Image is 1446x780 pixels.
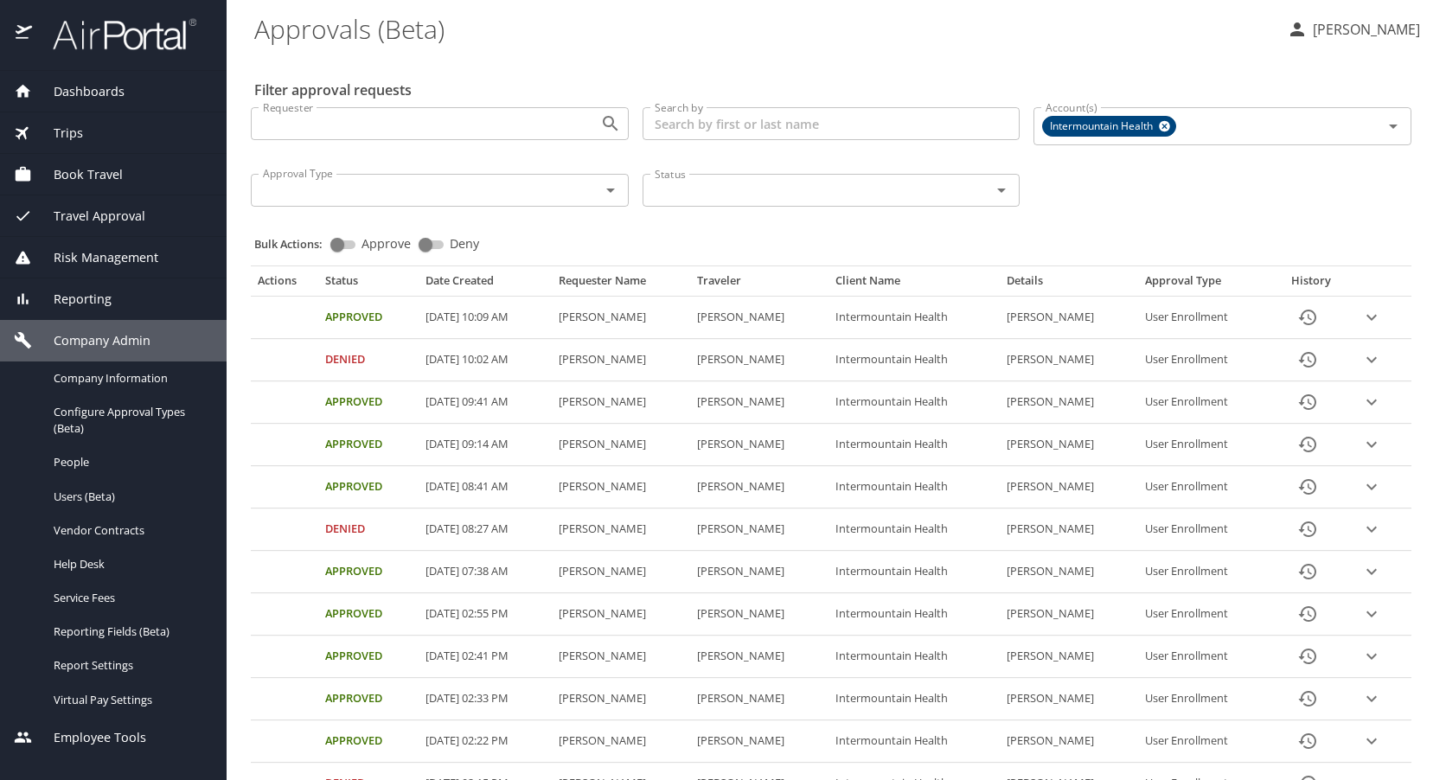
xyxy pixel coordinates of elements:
[54,454,206,470] span: People
[690,593,829,636] td: [PERSON_NAME]
[54,522,206,539] span: Vendor Contracts
[318,720,418,763] td: Approved
[643,107,1021,140] input: Search by first or last name
[690,508,829,551] td: [PERSON_NAME]
[1359,474,1385,500] button: expand row
[318,508,418,551] td: Denied
[1287,424,1328,465] button: History
[1359,728,1385,754] button: expand row
[690,636,829,678] td: [PERSON_NAME]
[1138,424,1271,466] td: User Enrollment
[1138,297,1271,339] td: User Enrollment
[1138,508,1271,551] td: User Enrollment
[552,297,690,339] td: [PERSON_NAME]
[690,339,829,381] td: [PERSON_NAME]
[552,339,690,381] td: [PERSON_NAME]
[552,381,690,424] td: [PERSON_NAME]
[1138,466,1271,508] td: User Enrollment
[54,556,206,572] span: Help Desk
[598,178,623,202] button: Open
[1287,551,1328,592] button: History
[1000,273,1138,296] th: Details
[419,508,552,551] td: [DATE] 08:27 AM
[552,678,690,720] td: [PERSON_NAME]
[829,678,1000,720] td: Intermountain Health
[318,424,418,466] td: Approved
[419,339,552,381] td: [DATE] 10:02 AM
[450,238,479,250] span: Deny
[32,331,150,350] span: Company Admin
[1287,508,1328,550] button: History
[32,728,146,747] span: Employee Tools
[1000,720,1138,763] td: [PERSON_NAME]
[54,657,206,674] span: Report Settings
[318,273,418,296] th: Status
[419,297,552,339] td: [DATE] 10:09 AM
[32,124,83,143] span: Trips
[1287,339,1328,380] button: History
[1000,381,1138,424] td: [PERSON_NAME]
[1287,381,1328,423] button: History
[552,593,690,636] td: [PERSON_NAME]
[829,339,1000,381] td: Intermountain Health
[829,720,1000,763] td: Intermountain Health
[552,508,690,551] td: [PERSON_NAME]
[1042,116,1176,137] div: Intermountain Health
[1000,424,1138,466] td: [PERSON_NAME]
[1359,432,1385,457] button: expand row
[251,273,318,296] th: Actions
[1138,381,1271,424] td: User Enrollment
[1000,593,1138,636] td: [PERSON_NAME]
[552,720,690,763] td: [PERSON_NAME]
[254,2,1273,55] h1: Approvals (Beta)
[1043,118,1163,136] span: Intermountain Health
[1359,643,1385,669] button: expand row
[32,165,123,184] span: Book Travel
[54,692,206,708] span: Virtual Pay Settings
[318,593,418,636] td: Approved
[1138,551,1271,593] td: User Enrollment
[1280,14,1427,45] button: [PERSON_NAME]
[1381,114,1405,138] button: Open
[552,273,690,296] th: Requester Name
[32,207,145,226] span: Travel Approval
[552,424,690,466] td: [PERSON_NAME]
[318,551,418,593] td: Approved
[1000,551,1138,593] td: [PERSON_NAME]
[1287,593,1328,635] button: History
[829,466,1000,508] td: Intermountain Health
[1000,339,1138,381] td: [PERSON_NAME]
[1138,720,1271,763] td: User Enrollment
[829,593,1000,636] td: Intermountain Health
[1000,466,1138,508] td: [PERSON_NAME]
[1359,516,1385,542] button: expand row
[1359,601,1385,627] button: expand row
[32,248,158,267] span: Risk Management
[690,424,829,466] td: [PERSON_NAME]
[690,551,829,593] td: [PERSON_NAME]
[690,297,829,339] td: [PERSON_NAME]
[1000,636,1138,678] td: [PERSON_NAME]
[690,381,829,424] td: [PERSON_NAME]
[1359,347,1385,373] button: expand row
[318,466,418,508] td: Approved
[1287,297,1328,338] button: History
[829,381,1000,424] td: Intermountain Health
[16,17,34,51] img: icon-airportal.png
[54,590,206,606] span: Service Fees
[690,273,829,296] th: Traveler
[419,381,552,424] td: [DATE] 09:41 AM
[419,720,552,763] td: [DATE] 02:22 PM
[318,381,418,424] td: Approved
[989,178,1014,202] button: Open
[1138,593,1271,636] td: User Enrollment
[829,551,1000,593] td: Intermountain Health
[1308,19,1420,40] p: [PERSON_NAME]
[254,236,336,252] p: Bulk Actions:
[54,489,206,505] span: Users (Beta)
[690,678,829,720] td: [PERSON_NAME]
[829,273,1000,296] th: Client Name
[419,636,552,678] td: [DATE] 02:41 PM
[419,273,552,296] th: Date Created
[1138,636,1271,678] td: User Enrollment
